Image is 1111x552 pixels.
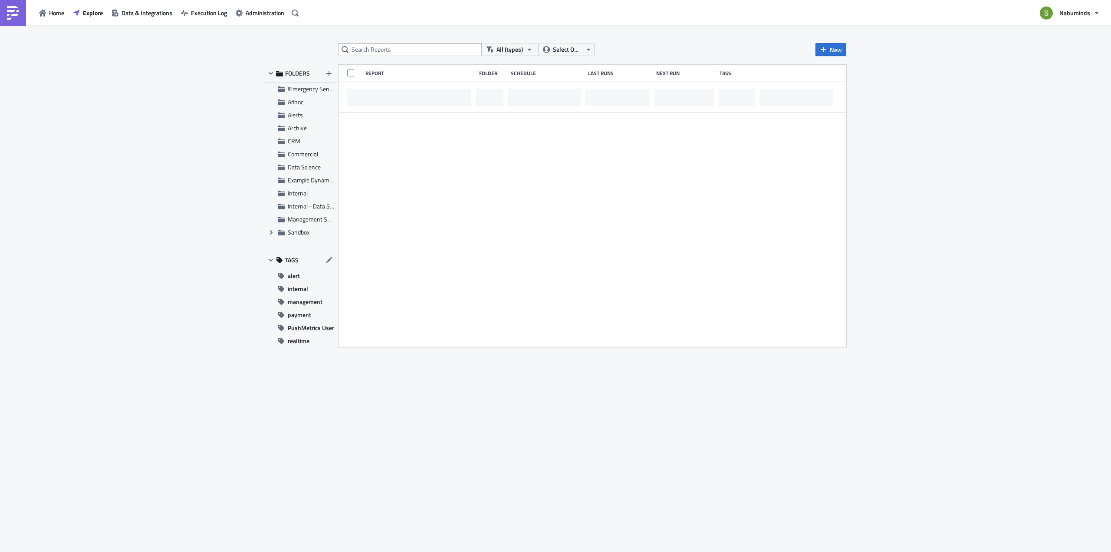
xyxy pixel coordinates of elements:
[1035,3,1104,23] button: Nabuminds
[231,6,289,20] button: Administration
[496,45,523,54] span: All (types)
[656,70,716,76] div: Next Run
[288,334,309,347] span: realtime
[288,162,321,172] span: Data Science
[288,149,318,159] span: Commercial
[265,282,336,295] button: internal
[1059,8,1090,17] span: Nabuminds
[107,6,177,20] button: Data & Integrations
[265,334,336,347] button: realtime
[265,308,336,321] button: payment
[339,43,482,56] input: Search Reports
[815,43,846,56] button: New
[288,123,307,132] span: Archive
[285,256,299,264] span: TAGS
[479,70,506,76] div: Folder
[482,43,538,56] button: All (types)
[288,269,300,282] span: alert
[288,97,303,106] span: Adhoc
[538,43,595,56] button: Select Owner
[553,45,582,54] span: Select Owner
[265,321,336,334] button: PushMetrics User
[69,6,107,20] button: Explore
[265,295,336,308] button: management
[588,70,652,76] div: Last Runs
[288,228,309,237] span: Sandbox
[288,202,346,211] span: Internal - Data Science
[122,8,172,17] span: Data & Integrations
[288,295,322,308] span: management
[511,70,584,76] div: Schedule
[288,308,311,321] span: payment
[288,110,303,119] span: Alerts
[35,6,69,20] button: Home
[285,69,310,77] span: FOLDERS
[6,6,20,20] img: PushMetrics
[720,70,756,76] div: Tags
[1039,6,1054,20] img: Avatar
[830,45,842,54] span: New
[288,321,334,334] span: PushMetrics User
[177,6,231,20] button: Execution Log
[265,269,336,282] button: alert
[288,175,355,185] span: Example Dynamic Reports
[288,188,308,198] span: Internal
[191,8,227,17] span: Execution Log
[49,8,64,17] span: Home
[246,8,284,17] span: Administration
[288,84,344,93] span: !Emergency Sendouts
[288,282,308,295] span: internal
[288,136,300,145] span: CRM
[83,8,103,17] span: Explore
[288,215,358,224] span: Management Subscriptions
[365,70,475,76] div: Report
